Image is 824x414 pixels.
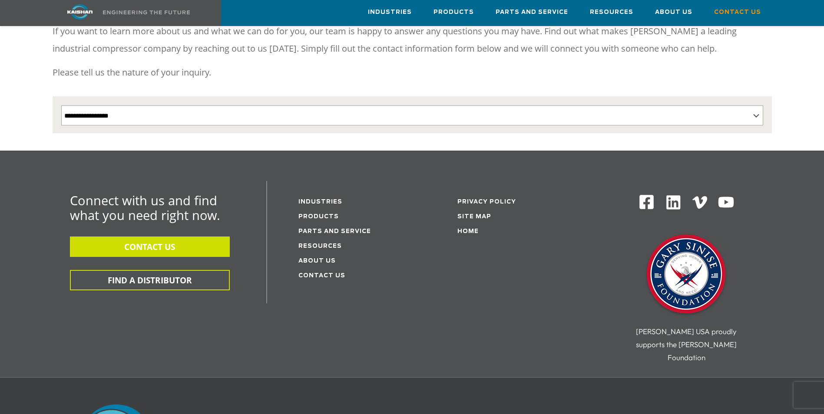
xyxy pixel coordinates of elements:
img: Vimeo [692,196,707,209]
span: Parts and Service [496,7,568,17]
span: Contact Us [714,7,761,17]
a: About Us [655,0,692,24]
a: Contact Us [298,273,345,279]
a: About Us [298,258,336,264]
span: Connect with us and find what you need right now. [70,192,220,223]
span: About Us [655,7,692,17]
span: [PERSON_NAME] USA proudly supports the [PERSON_NAME] Foundation [636,327,737,362]
a: Resources [298,243,342,249]
a: Contact Us [714,0,761,24]
p: If you want to learn more about us and what we can do for you, our team is happy to answer any qu... [53,23,772,57]
a: Products [298,214,339,220]
img: kaishan logo [47,4,113,20]
a: Home [457,229,479,234]
button: CONTACT US [70,237,230,257]
a: Parts and service [298,229,371,234]
a: Privacy Policy [457,199,516,205]
img: Engineering the future [103,10,190,14]
p: Please tell us the nature of your inquiry. [53,64,772,81]
span: Resources [590,7,633,17]
a: Site Map [457,214,491,220]
span: Products [434,7,474,17]
button: FIND A DISTRIBUTOR [70,270,230,290]
a: Industries [368,0,412,24]
a: Industries [298,199,342,205]
img: Facebook [639,194,655,210]
img: Linkedin [665,194,682,211]
span: Industries [368,7,412,17]
a: Products [434,0,474,24]
a: Parts and Service [496,0,568,24]
a: Resources [590,0,633,24]
img: Youtube [718,194,735,211]
img: Gary Sinise Foundation [643,232,730,319]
